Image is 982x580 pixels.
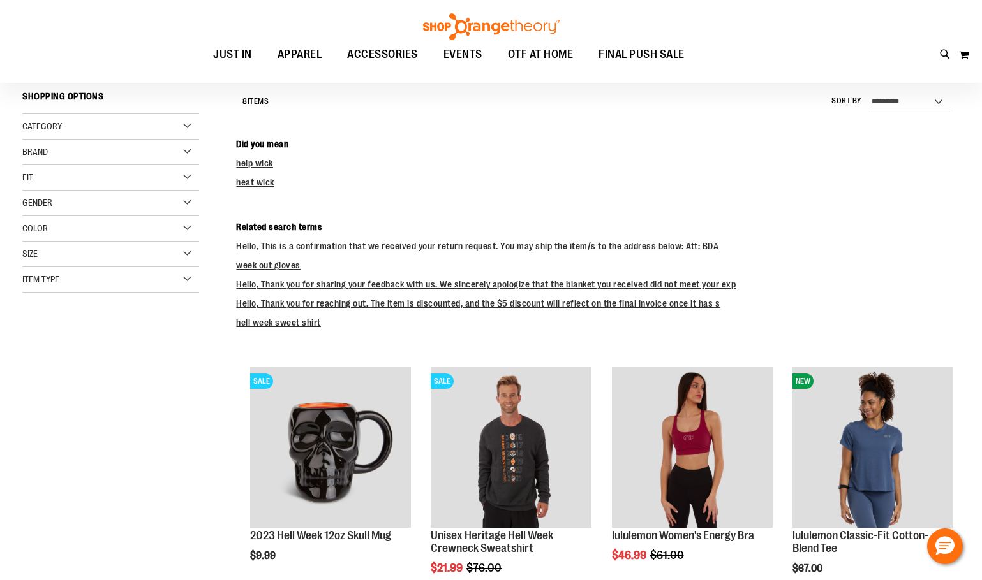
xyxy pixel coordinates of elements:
span: APPAREL [278,40,322,69]
img: Product image for lululemon Womens Energy Bra [612,367,773,528]
span: Brand [22,147,48,157]
a: lululemon Classic-Fit Cotton-Blend Tee [792,529,928,555]
dt: Did you mean [236,138,960,150]
img: Product image for Unisex Heritage Hell Week Crewneck Sweatshirt [431,367,591,528]
span: Item Type [22,274,59,284]
a: week out gloves [236,260,301,270]
span: $9.99 [250,550,278,562]
h2: Items [242,92,269,112]
a: 2023 Hell Week 12oz Skull Mug [250,529,391,542]
span: Color [22,223,48,233]
a: JUST IN [200,40,265,69]
span: EVENTS [443,40,482,69]
a: Unisex Heritage Hell Week Crewneck Sweatshirt [431,529,553,555]
span: 8 [242,97,248,106]
span: Gender [22,198,52,208]
a: help wick [236,158,273,168]
span: Category [22,121,62,131]
span: FINAL PUSH SALE [599,40,685,69]
a: hell week sweet shirt [236,317,321,328]
span: $67.00 [792,563,824,574]
span: JUST IN [213,40,252,69]
span: Size [22,249,38,259]
dt: Related search terms [236,221,960,233]
a: ACCESSORIES [334,40,431,69]
strong: Shopping Options [22,85,199,114]
a: lululemon Women's Energy Bra [612,529,754,542]
span: $21.99 [431,562,465,574]
button: Hello, have a question? Let’s chat. [927,528,963,564]
img: lululemon Classic-Fit Cotton-Blend Tee [792,367,953,528]
a: FINAL PUSH SALE [586,40,697,69]
a: APPAREL [265,40,335,69]
a: Hello, Thank you for reaching out. The item is discounted, and the $5 discount will reflect on th... [236,298,720,308]
span: SALE [431,373,454,389]
a: lululemon Classic-Fit Cotton-Blend TeeNEW [792,367,953,530]
img: Shop Orangetheory [421,13,562,40]
span: Fit [22,172,33,182]
span: OTF AT HOME [508,40,574,69]
a: Product image for lululemon Womens Energy Bra [612,367,773,530]
span: NEW [792,373,814,389]
a: EVENTS [431,40,495,69]
span: SALE [250,373,273,389]
img: Product image for Hell Week 12oz Skull Mug [250,367,411,528]
label: Sort By [831,96,862,106]
a: Product image for Unisex Heritage Hell Week Crewneck SweatshirtSALE [431,367,591,530]
a: Product image for Hell Week 12oz Skull MugSALE [250,367,411,530]
span: $76.00 [466,562,503,574]
a: Hello, This is a confirmation that we received your return request. You may ship the item/s to th... [236,241,718,251]
a: heat wick [236,177,274,187]
a: Hello, Thank you for sharing your feedback with us. We sincerely apologize that the blanket you r... [236,279,736,289]
span: $46.99 [612,549,648,562]
a: OTF AT HOME [495,40,586,69]
span: ACCESSORIES [347,40,418,69]
span: $61.00 [650,549,686,562]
